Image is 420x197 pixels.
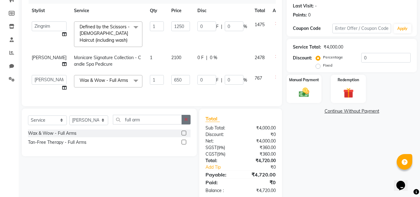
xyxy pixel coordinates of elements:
div: Payable: [201,171,241,178]
th: Disc [194,4,251,18]
div: ₹4,720.00 [241,157,280,164]
span: 9% [218,145,224,150]
span: SGST [205,145,217,150]
span: Monicare Signature Collection - Candle Spa Pedicure [74,55,141,67]
span: 767 [255,75,262,81]
span: | [221,77,222,83]
span: 1 [150,55,152,60]
input: Search or Scan [113,115,182,124]
button: Apply [394,24,411,33]
label: Fixed [323,63,332,68]
div: ( ) [201,144,241,151]
label: Redemption [338,77,359,83]
div: Balance : [201,187,241,194]
div: ₹360.00 [241,144,280,151]
iframe: chat widget [394,172,414,191]
div: Wax & Wow - Full Arms [28,130,76,137]
div: Coupon Code [293,25,332,32]
div: 0 [308,12,311,18]
span: [PERSON_NAME] [32,55,67,60]
th: Qty [146,4,168,18]
img: _cash.svg [296,87,312,98]
div: ₹0 [241,131,280,138]
div: ₹4,720.00 [241,171,280,178]
span: 2100 [171,55,181,60]
span: Defined by the Scissors - [DEMOGRAPHIC_DATA] Haircut (including wash) [80,24,130,43]
a: x [127,37,130,43]
span: Total [205,115,220,122]
span: | [206,54,207,61]
img: _gift.svg [340,87,357,99]
th: Price [168,4,194,18]
label: Manual Payment [289,77,319,83]
div: ₹4,000.00 [241,125,280,131]
div: Last Visit: [293,3,314,9]
a: Add Tip [201,164,247,171]
div: ₹4,720.00 [241,187,280,194]
div: ( ) [201,151,241,157]
span: Wax & Wow - Full Arms [80,77,128,83]
span: F [216,77,219,83]
div: Service Total: [293,44,321,50]
div: Sub Total: [201,125,241,131]
div: Total: [201,157,241,164]
div: Paid: [201,179,241,186]
div: Points: [293,12,307,18]
div: Discount: [293,55,312,61]
span: 2478 [255,55,265,60]
th: Service [70,4,146,18]
span: % [243,23,247,30]
a: Continue Without Payment [288,108,416,115]
span: CGST [205,151,217,157]
input: Enter Offer / Coupon Code [332,24,391,33]
th: Action [269,4,289,18]
div: ₹0 [241,179,280,186]
span: 1475 [255,22,265,27]
div: ₹4,000.00 [324,44,343,50]
a: x [128,77,131,83]
div: ₹360.00 [241,151,280,157]
label: Percentage [323,54,343,60]
div: ₹4,000.00 [241,138,280,144]
div: - [315,3,317,9]
span: F [216,23,219,30]
div: Tan-Free Therapy - Full Arms [28,139,86,146]
div: ₹0 [247,164,281,171]
div: Net: [201,138,241,144]
span: | [221,23,222,30]
span: 0 % [210,54,217,61]
span: 0 F [197,54,204,61]
th: Total [251,4,269,18]
span: 9% [218,152,224,157]
div: Discount: [201,131,241,138]
th: Stylist [28,4,70,18]
span: % [243,77,247,83]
